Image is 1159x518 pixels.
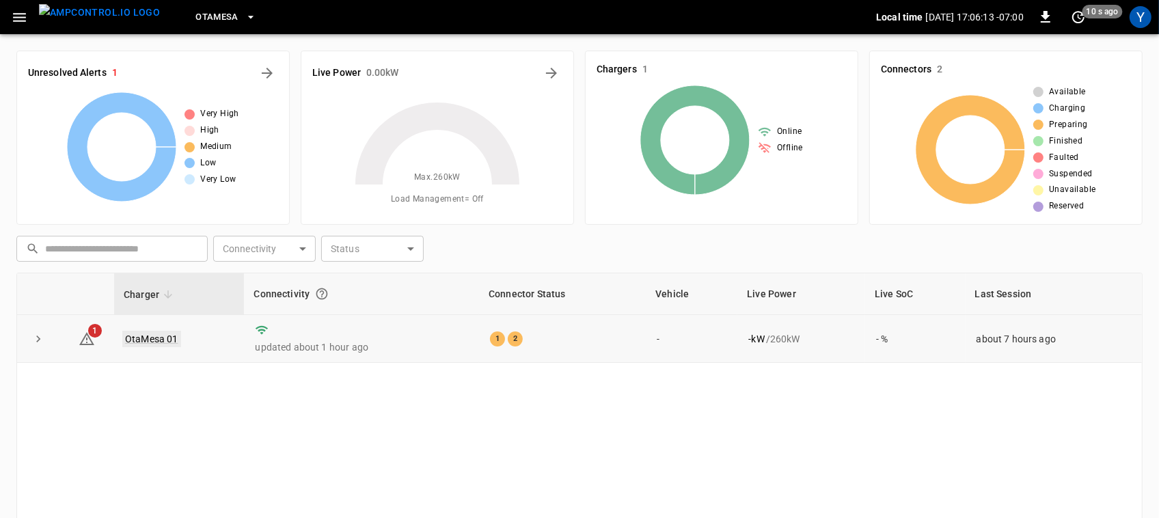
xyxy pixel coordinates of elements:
h6: 2 [937,62,942,77]
div: 2 [508,331,523,346]
span: Reserved [1049,200,1084,213]
h6: Connectors [881,62,931,77]
button: All Alerts [256,62,278,84]
span: Preparing [1049,118,1088,132]
button: Connection between the charger and our software. [310,282,334,306]
span: Very High [200,107,239,121]
span: Available [1049,85,1086,99]
span: Online [777,125,802,139]
span: High [200,124,219,137]
th: Vehicle [646,273,737,315]
span: 1 [88,324,102,338]
h6: Unresolved Alerts [28,66,107,81]
h6: 1 [112,66,118,81]
span: Charging [1049,102,1085,115]
span: Medium [200,140,232,154]
span: Faulted [1049,151,1079,165]
a: 1 [79,332,95,343]
span: Suspended [1049,167,1093,181]
button: set refresh interval [1067,6,1089,28]
p: [DATE] 17:06:13 -07:00 [926,10,1024,24]
td: about 7 hours ago [966,315,1142,363]
span: Offline [777,141,803,155]
div: Connectivity [254,282,469,306]
img: ampcontrol.io logo [39,4,160,21]
h6: 0.00 kW [366,66,399,81]
p: - kW [748,332,764,346]
div: / 260 kW [748,332,854,346]
span: Unavailable [1049,183,1095,197]
div: 1 [490,331,505,346]
p: updated about 1 hour ago [255,340,468,354]
h6: Live Power [312,66,361,81]
td: - [646,315,737,363]
h6: 1 [642,62,648,77]
th: Last Session [966,273,1142,315]
span: 10 s ago [1082,5,1123,18]
div: profile-icon [1130,6,1151,28]
td: - % [865,315,965,363]
span: Very Low [200,173,236,187]
h6: Chargers [597,62,637,77]
button: Energy Overview [541,62,562,84]
span: Max. 260 kW [414,171,461,185]
span: Charger [124,286,177,303]
p: Local time [876,10,923,24]
a: OtaMesa 01 [122,331,181,347]
button: OtaMesa [190,4,262,31]
span: Finished [1049,135,1082,148]
th: Live SoC [865,273,965,315]
th: Connector Status [479,273,646,315]
span: Low [200,156,216,170]
span: OtaMesa [195,10,238,25]
span: Load Management = Off [391,193,484,206]
button: expand row [28,329,49,349]
th: Live Power [737,273,865,315]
